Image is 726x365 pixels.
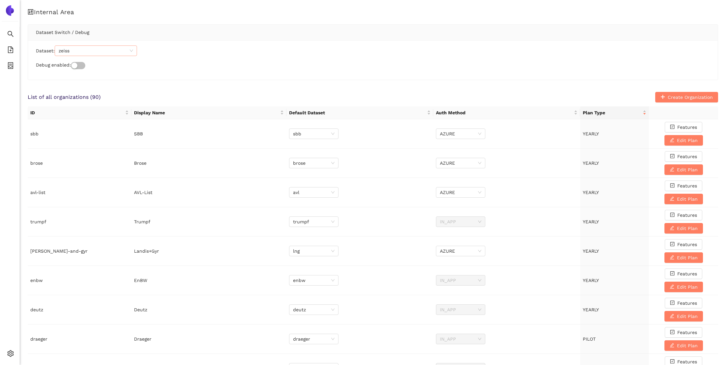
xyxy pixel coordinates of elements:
[293,217,335,227] span: trumpf
[670,226,674,231] span: edit
[28,178,131,207] td: avl-list
[670,138,674,143] span: edit
[664,135,703,146] button: editEdit Plan
[580,324,649,354] td: PILOT
[665,181,702,191] button: check-squareFeatures
[580,266,649,295] td: YEARLY
[670,330,675,335] span: check-square
[440,129,481,139] span: AZURE
[131,237,287,266] td: Landis+Gyr
[436,109,573,116] span: Auth Method
[131,324,287,354] td: Draeger
[28,94,101,101] span: List of all organizations ( 90 )
[59,46,133,56] span: zeiss
[36,25,710,40] div: Dataset Switch / Debug
[440,246,481,256] span: AZURE
[677,299,697,307] span: Features
[440,305,481,315] span: IN_APP
[670,359,675,364] span: check-square
[664,252,703,263] button: editEdit Plan
[131,106,287,119] th: this column's title is Display Name,this column is sortable
[670,196,674,202] span: edit
[670,242,675,247] span: check-square
[7,28,14,42] span: search
[668,94,713,101] span: Create Organization
[670,255,674,260] span: edit
[580,295,649,324] td: YEARLY
[664,282,703,292] button: editEdit Plan
[677,166,698,173] span: Edit Plan
[28,237,131,266] td: [PERSON_NAME]-and-gyr
[28,324,131,354] td: draeger
[131,119,287,149] td: SBB
[134,109,279,116] span: Display Name
[665,210,702,220] button: check-squareFeatures
[580,149,649,178] td: YEARLY
[665,268,702,279] button: check-squareFeatures
[670,314,674,319] span: edit
[665,327,702,338] button: check-squareFeatures
[131,266,287,295] td: EnBW
[286,106,433,119] th: this column's title is Default Dataset,this column is sortable
[664,223,703,234] button: editEdit Plan
[670,125,675,130] span: check-square
[293,246,335,256] span: lng
[664,340,703,351] button: editEdit Plan
[7,44,14,57] span: file-add
[677,254,698,261] span: Edit Plan
[677,225,698,232] span: Edit Plan
[664,164,703,175] button: editEdit Plan
[28,207,131,237] td: trumpf
[665,239,702,250] button: check-squareFeatures
[7,348,14,361] span: setting
[580,207,649,237] td: YEARLY
[670,212,675,218] span: check-square
[580,119,649,149] td: YEARLY
[28,106,131,119] th: this column's title is ID,this column is sortable
[583,109,642,116] span: Plan Type
[677,270,697,277] span: Features
[28,149,131,178] td: brose
[36,45,710,56] div: Dataset:
[677,195,698,203] span: Edit Plan
[131,295,287,324] td: Deutz
[677,342,698,349] span: Edit Plan
[131,149,287,178] td: Brose
[677,313,698,320] span: Edit Plan
[677,182,697,189] span: Features
[293,158,335,168] span: brose
[131,178,287,207] td: AVL-List
[670,271,675,276] span: check-square
[677,241,697,248] span: Features
[677,211,697,219] span: Features
[580,178,649,207] td: YEARLY
[433,106,580,119] th: this column's title is Auth Method,this column is sortable
[293,129,335,139] span: sbb
[677,283,698,291] span: Edit Plan
[36,61,710,69] div: Debug enabled:
[293,275,335,285] span: enbw
[289,109,426,116] span: Default Dataset
[665,122,702,132] button: check-squareFeatures
[440,187,481,197] span: AZURE
[293,305,335,315] span: deutz
[670,284,674,290] span: edit
[5,5,15,16] img: Logo
[440,158,481,168] span: AZURE
[440,217,481,227] span: IN_APP
[580,237,649,266] td: YEARLY
[28,9,34,15] span: control
[655,92,718,102] button: plusCreate Organization
[670,154,675,159] span: check-square
[670,183,675,188] span: check-square
[665,151,702,162] button: check-squareFeatures
[28,266,131,295] td: enbw
[670,343,674,348] span: edit
[677,124,697,131] span: Features
[28,295,131,324] td: deutz
[677,153,697,160] span: Features
[664,311,703,322] button: editEdit Plan
[440,275,481,285] span: IN_APP
[293,334,335,344] span: draeger
[131,207,287,237] td: Trumpf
